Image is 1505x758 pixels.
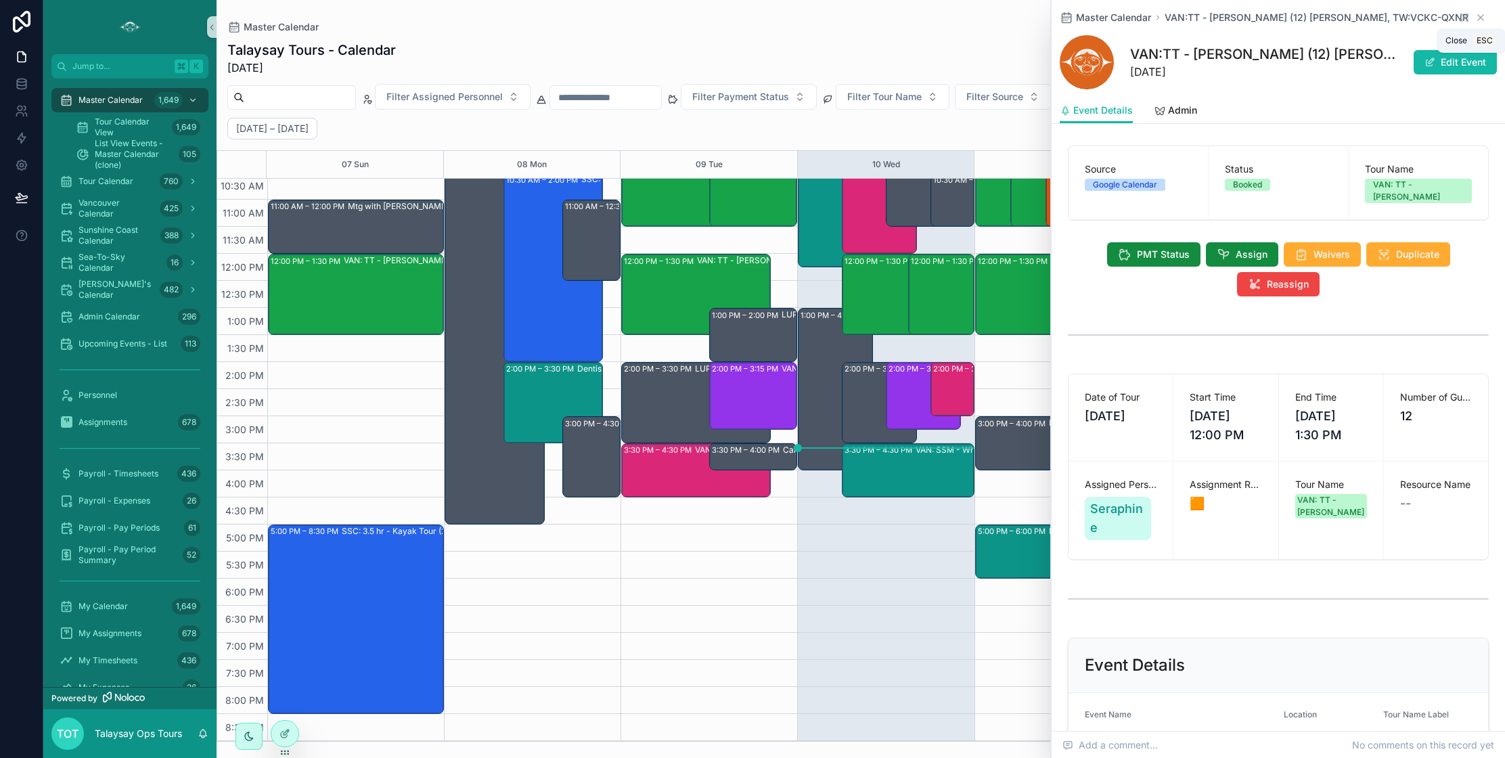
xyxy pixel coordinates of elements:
[51,621,208,646] a: My Assignments678
[1073,104,1133,117] span: Event Details
[222,370,267,381] span: 2:00 PM
[222,694,267,706] span: 8:00 PM
[1090,499,1146,537] span: Seraphine
[1400,494,1411,513] span: --
[1168,104,1197,117] span: Admin
[445,38,543,524] div: 8:00 AM – 5:00 PM: OFF WORK
[178,414,200,430] div: 678
[1206,242,1278,267] button: Assign
[1383,709,1449,719] span: Tour Name Label
[1445,35,1467,46] span: Close
[223,559,267,571] span: 5:30 PM
[222,721,267,733] span: 8:30 PM
[43,79,217,687] div: scrollable content
[1225,162,1332,176] span: Status
[271,200,348,213] div: 11:00 AM – 12:00 PM
[224,342,267,354] span: 1:30 PM
[172,119,200,135] div: 1,649
[1190,391,1261,404] span: Start Time
[695,445,840,455] div: VAN: TO - [PERSON_NAME] (1) [PERSON_NAME], TW:RZQE-YWFH
[68,142,208,166] a: List View Events - Master Calendar (clone)105
[581,174,677,185] div: SSC: 3.5 hr - Kayak Tour (2) [PERSON_NAME], TW:PTUT-JNIC
[1062,738,1158,752] span: Add a comment...
[183,493,200,509] div: 26
[517,151,547,178] button: 08 Mon
[909,254,974,334] div: 12:00 PM – 1:30 PM
[78,628,141,639] span: My Assignments
[710,146,796,226] div: 10:00 AM – 11:30 AMVAN: TT - [PERSON_NAME] (2) [PERSON_NAME], [GEOGRAPHIC_DATA]:UKEQ-DBBQ
[51,693,97,704] span: Powered by
[271,525,342,538] div: 5:00 PM – 8:30 PM
[78,338,167,349] span: Upcoming Events - List
[1396,248,1439,261] span: Duplicate
[1295,407,1367,445] span: [DATE] 1:30 PM
[1049,526,1147,537] div: MAC SAILING SSM TOUR
[222,505,267,516] span: 4:30 PM
[1295,391,1367,404] span: End Time
[976,146,1034,226] div: 10:00 AM – 11:30 AM
[577,363,673,374] div: Dentist - cement and prep
[342,151,369,178] div: 07 Sun
[72,61,169,72] span: Jump to...
[710,444,796,470] div: 3:30 PM – 4:00 PMCall with [PERSON_NAME]
[1474,35,1496,46] span: Esc
[696,151,723,178] button: 09 Tue
[51,383,208,407] a: Personnel
[916,445,1043,455] div: VAN: SSM - Whytecliff Park (1) [PERSON_NAME], TW:KQWE-EZMV
[1236,248,1267,261] span: Assign
[845,362,916,376] div: 2:00 PM – 3:30 PM
[799,92,872,267] div: 9:00 AM – 12:15 PM: Team Paint Workshop
[843,363,916,443] div: 2:00 PM – 3:30 PMLIZ: Destination BC Presentation
[222,478,267,489] span: 4:00 PM
[506,173,581,187] div: 10:30 AM – 2:00 PM
[178,625,200,642] div: 678
[1233,179,1262,191] div: Booked
[1049,418,1167,428] div: Management Calendar Review
[78,279,154,300] span: [PERSON_NAME]'s Calendar
[1130,45,1395,64] h1: VAN:TT - [PERSON_NAME] (12) [PERSON_NAME], TW:VCKC-QXNR
[78,601,128,612] span: My Calendar
[43,687,217,709] a: Powered by
[222,451,267,462] span: 3:30 PM
[1267,277,1309,291] span: Reassign
[1085,162,1192,176] span: Source
[1373,179,1464,203] div: VAN: TT - [PERSON_NAME]
[160,282,183,298] div: 482
[177,466,200,482] div: 436
[78,655,137,666] span: My Timesheets
[1190,407,1261,445] span: [DATE] 12:00 PM
[1352,738,1494,752] span: No comments on this record yet
[51,196,208,221] a: Vancouver Calendar425
[710,363,796,429] div: 2:00 PM – 3:15 PMVAN: [GEOGRAPHIC_DATA][PERSON_NAME] (4) [PERSON_NAME], TW:[PERSON_NAME]-UQWE
[160,173,183,189] div: 760
[624,362,695,376] div: 2:00 PM – 3:30 PM
[622,444,770,497] div: 3:30 PM – 4:30 PMVAN: TO - [PERSON_NAME] (1) [PERSON_NAME], TW:RZQE-YWFH
[622,363,770,443] div: 2:00 PM – 3:30 PMLUP Follow-up
[565,200,642,213] div: 11:00 AM – 12:30 PM
[218,261,267,273] span: 12:00 PM
[931,173,974,226] div: 10:30 AM – 11:30 AM
[845,254,918,268] div: 12:00 PM – 1:30 PM
[933,173,1011,187] div: 10:30 AM – 11:30 AM
[978,254,1051,268] div: 12:00 PM – 1:30 PM
[976,525,1150,578] div: 5:00 PM – 6:00 PMMAC SAILING SSM TOUR
[219,207,267,219] span: 11:00 AM
[68,115,208,139] a: Tour Calendar View1,649
[78,176,133,187] span: Tour Calendar
[1365,162,1472,176] span: Tour Name
[976,417,1150,470] div: 3:00 PM – 4:00 PMManagement Calendar Review
[178,309,200,325] div: 296
[51,54,208,79] button: Jump to...K
[622,146,770,226] div: 10:00 AM – 11:30 AMVAN: TT - [PERSON_NAME] (1) [PERSON_NAME], TW:HTAX-KXBV
[681,84,817,110] button: Select Button
[78,522,160,533] span: Payroll - Pay Periods
[51,489,208,513] a: Payroll - Expenses26
[78,390,117,401] span: Personnel
[976,254,1124,334] div: 12:00 PM – 1:30 PMVAN:TT - [PERSON_NAME] (12) [PERSON_NAME], TW:VCKC-QXNR
[889,362,958,376] div: 2:00 PM – 3:15 PM
[1400,478,1472,491] span: Resource Name
[217,180,267,192] span: 10:30 AM
[1154,98,1197,125] a: Admin
[177,652,200,669] div: 436
[119,16,141,38] img: App logo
